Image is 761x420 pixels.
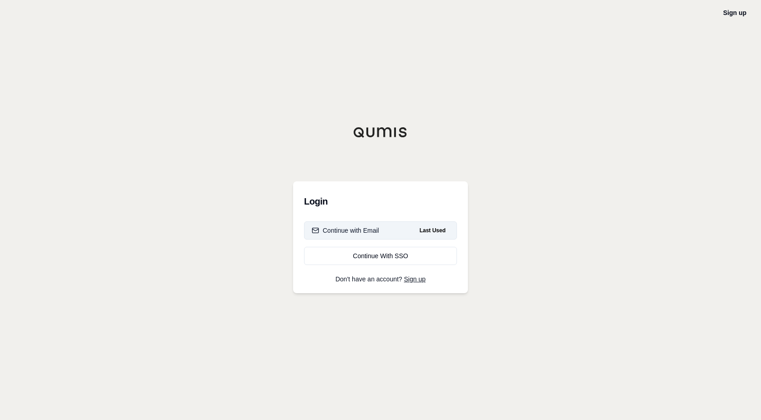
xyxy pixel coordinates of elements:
[312,251,449,260] div: Continue With SSO
[304,192,457,210] h3: Login
[312,226,379,235] div: Continue with Email
[304,247,457,265] a: Continue With SSO
[723,9,746,16] a: Sign up
[404,275,426,283] a: Sign up
[353,127,408,138] img: Qumis
[416,225,449,236] span: Last Used
[304,221,457,240] button: Continue with EmailLast Used
[304,276,457,282] p: Don't have an account?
